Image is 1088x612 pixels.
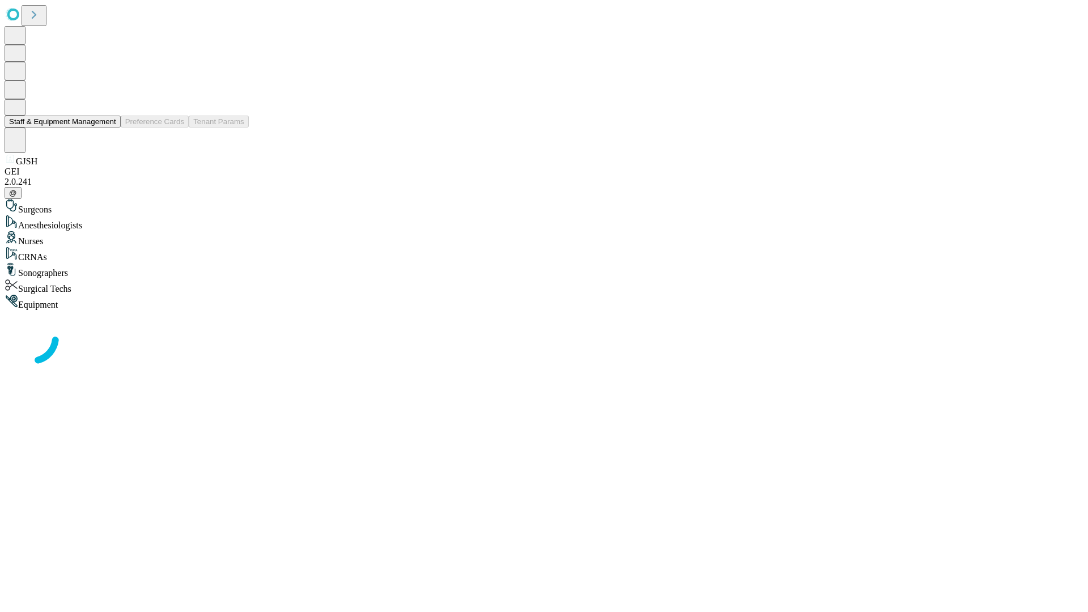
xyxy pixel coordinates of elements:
[16,156,37,166] span: GJSH
[5,246,1083,262] div: CRNAs
[189,116,249,127] button: Tenant Params
[5,278,1083,294] div: Surgical Techs
[5,231,1083,246] div: Nurses
[5,187,22,199] button: @
[5,116,121,127] button: Staff & Equipment Management
[5,262,1083,278] div: Sonographers
[5,199,1083,215] div: Surgeons
[5,294,1083,310] div: Equipment
[5,215,1083,231] div: Anesthesiologists
[121,116,189,127] button: Preference Cards
[5,177,1083,187] div: 2.0.241
[5,167,1083,177] div: GEI
[9,189,17,197] span: @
